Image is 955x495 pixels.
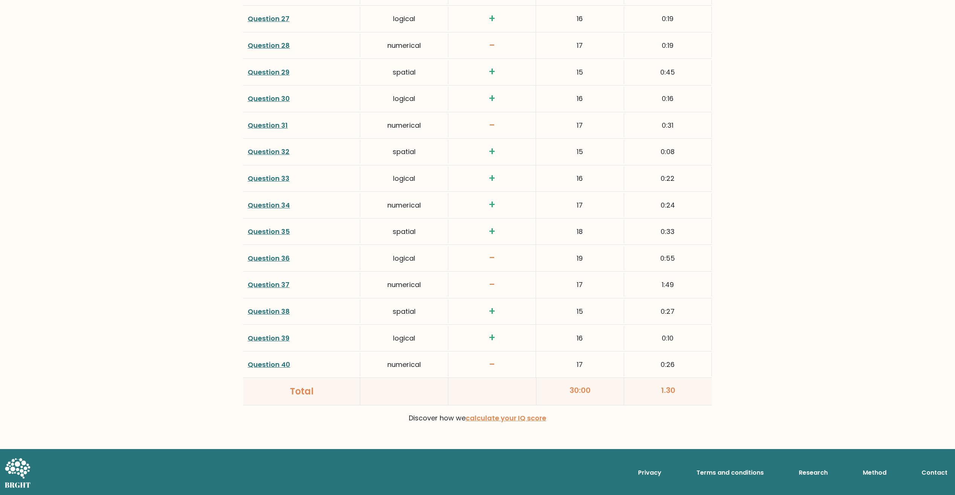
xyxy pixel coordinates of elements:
[624,60,712,84] div: 0:45
[360,326,448,350] div: logical
[453,225,531,238] h3: +
[453,172,531,185] h3: +
[360,34,448,57] div: numerical
[624,140,712,163] div: 0:08
[624,246,712,270] div: 0:55
[248,121,288,130] a: Question 31
[536,353,624,376] div: 17
[536,140,624,163] div: 15
[860,465,890,480] a: Method
[360,7,448,31] div: logical
[453,12,531,25] h3: +
[248,67,289,77] a: Question 29
[248,41,290,50] a: Question 28
[624,167,712,190] div: 0:22
[248,227,290,236] a: Question 35
[693,465,767,480] a: Terms and conditions
[360,113,448,137] div: numerical
[453,119,531,132] h3: -
[248,411,707,425] p: Discover how we
[248,307,290,316] a: Question 38
[624,353,712,376] div: 0:26
[248,280,289,289] a: Question 37
[248,333,289,343] a: Question 39
[536,34,624,57] div: 17
[248,385,355,398] div: Total
[536,220,624,243] div: 18
[360,167,448,190] div: logical
[453,358,531,371] h3: -
[536,299,624,323] div: 15
[360,353,448,376] div: numerical
[536,273,624,296] div: 17
[624,326,712,350] div: 0:10
[453,145,531,158] h3: +
[624,299,712,323] div: 0:27
[453,278,531,291] h3: -
[453,39,531,52] h3: -
[360,273,448,296] div: numerical
[248,14,289,23] a: Question 27
[453,252,531,264] h3: -
[248,147,289,156] a: Question 32
[453,66,531,78] h3: +
[624,220,712,243] div: 0:33
[536,113,624,137] div: 17
[624,7,712,31] div: 0:19
[453,199,531,211] h3: +
[466,413,546,423] a: calculate your IQ score
[248,200,290,210] a: Question 34
[624,378,712,405] div: 1.30
[360,140,448,163] div: spatial
[918,465,950,480] a: Contact
[624,87,712,110] div: 0:16
[248,254,290,263] a: Question 36
[635,465,664,480] a: Privacy
[453,92,531,105] h3: +
[624,34,712,57] div: 0:19
[624,193,712,217] div: 0:24
[453,305,531,318] h3: +
[536,167,624,190] div: 16
[536,246,624,270] div: 19
[536,7,624,31] div: 16
[248,94,290,103] a: Question 30
[360,60,448,84] div: spatial
[453,332,531,344] h3: +
[360,246,448,270] div: logical
[360,193,448,217] div: numerical
[624,113,712,137] div: 0:31
[624,273,712,296] div: 1:49
[536,87,624,110] div: 16
[536,193,624,217] div: 17
[360,87,448,110] div: logical
[536,378,624,405] div: 30:00
[360,220,448,243] div: spatial
[536,326,624,350] div: 16
[248,174,289,183] a: Question 33
[248,360,290,369] a: Question 40
[360,299,448,323] div: spatial
[536,60,624,84] div: 15
[796,465,831,480] a: Research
